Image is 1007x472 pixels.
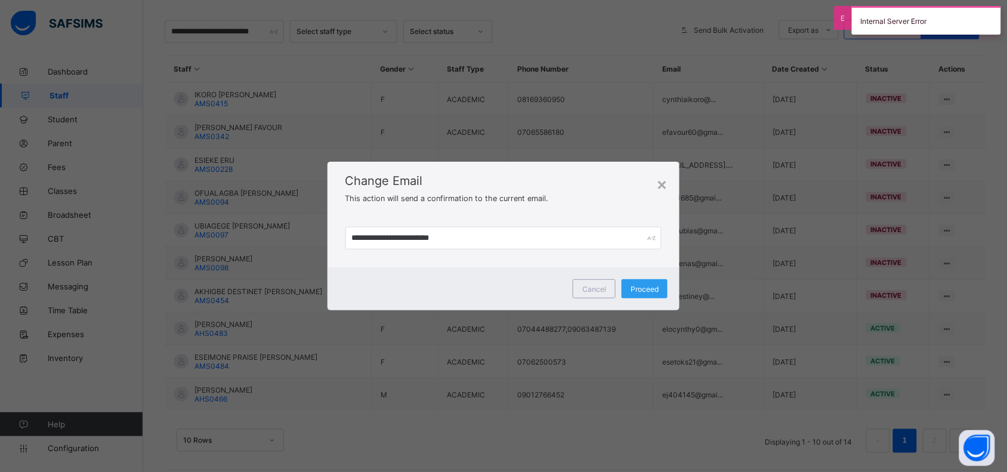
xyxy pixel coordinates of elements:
button: Open asap [959,430,995,466]
div: × [656,174,668,194]
span: This action will send a confirmation to the current email. [345,194,549,203]
span: Cancel [582,285,606,294]
span: Change Email [345,174,662,188]
div: Internal Server Error [852,6,1001,35]
span: Proceed [631,285,659,294]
